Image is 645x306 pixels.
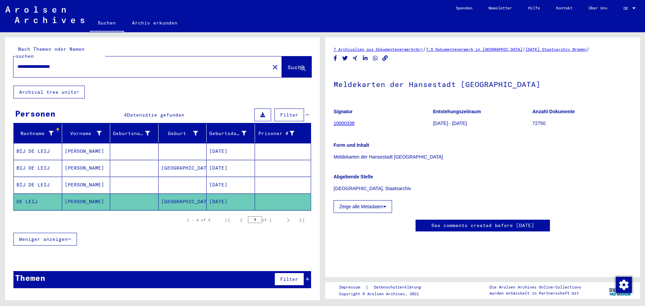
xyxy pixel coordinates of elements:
div: Prisoner # [258,130,295,137]
b: Signatur [334,109,353,114]
mat-header-cell: Geburtsdatum [207,124,255,143]
span: / [587,46,590,52]
span: Weniger anzeigen [19,236,68,242]
b: Entstehungszeitraum [433,109,481,114]
span: / [522,46,525,52]
div: Nachname [16,128,62,139]
mat-cell: [PERSON_NAME] [62,193,111,210]
button: Clear [268,60,282,74]
mat-header-cell: Vorname [62,124,111,143]
span: Datensätze gefunden [127,112,184,118]
button: Share on Xing [352,54,359,62]
a: Impressum [339,284,365,291]
mat-cell: [PERSON_NAME] [62,160,111,176]
mat-cell: [DATE] [207,160,255,176]
mat-cell: [DATE] [207,143,255,160]
p: wurden entwickelt in Partnerschaft mit [489,290,581,296]
mat-header-cell: Geburt‏ [159,124,207,143]
button: Share on Facebook [332,54,339,62]
button: Previous page [234,213,248,227]
div: Nachname [16,130,53,137]
div: 1 – 4 of 4 [187,217,210,223]
div: Prisoner # [258,128,303,139]
button: Share on Twitter [342,54,349,62]
button: Copy link [382,54,389,62]
mat-cell: [GEOGRAPHIC_DATA] [159,160,207,176]
span: DE [623,6,631,11]
button: Filter [274,273,304,286]
mat-cell: [GEOGRAPHIC_DATA] [159,193,207,210]
mat-cell: [PERSON_NAME] [62,177,111,193]
h1: Meldekarten der Hansestadt [GEOGRAPHIC_DATA] [334,69,632,98]
div: Geburtsname [113,128,158,139]
mat-cell: BIJ DE LEIJ [14,160,62,176]
mat-cell: [DATE] [207,193,255,210]
div: Themen [15,272,45,284]
a: 10000338 [334,121,354,126]
span: Filter [280,112,298,118]
div: Vorname [65,128,110,139]
div: Geburt‏ [161,128,207,139]
mat-header-cell: Nachname [14,124,62,143]
a: 7.5 Dokumentenerwerb in [GEOGRAPHIC_DATA] [426,47,522,52]
mat-cell: BIJ DE LEIJ [14,177,62,193]
button: Zeige alle Metadaten [334,200,392,213]
button: Weniger anzeigen [13,233,77,246]
mat-header-cell: Geburtsname [110,124,159,143]
b: Form und Inhalt [334,142,369,148]
div: of 1 [248,217,282,223]
img: yv_logo.png [608,282,633,299]
span: / [423,46,426,52]
mat-label: Nach Themen oder Namen suchen [16,46,85,59]
p: Meldekarten der Hansestadt [GEOGRAPHIC_DATA] [334,154,632,161]
mat-cell: DE LEIJ [14,193,62,210]
div: Geburtsdatum [209,130,246,137]
a: [DATE] Staatsarchiv Bremen [525,47,587,52]
div: | [339,284,429,291]
span: Suche [288,64,304,71]
p: [DATE] - [DATE] [433,120,532,127]
a: Datenschutzerklärung [369,284,429,291]
button: Last page [295,213,308,227]
img: Zustimmung ändern [616,277,632,293]
div: Vorname [65,130,102,137]
p: [GEOGRAPHIC_DATA], Staatsarchiv [334,185,632,192]
p: 72750 [532,120,632,127]
div: Geburt‏ [161,130,198,137]
button: Next page [282,213,295,227]
div: Geburtsdatum [209,128,255,139]
div: Geburtsname [113,130,150,137]
button: Suche [282,56,311,77]
a: Archiv erkunden [124,15,185,31]
a: Suchen [90,15,124,32]
p: Copyright © Arolsen Archives, 2021 [339,291,429,297]
mat-header-cell: Prisoner # [255,124,311,143]
a: 7 Archivalien aus Dokumentenerwerb<br> [334,47,423,52]
p: Die Arolsen Archives Online-Collections [489,284,581,290]
button: Filter [274,108,304,121]
button: First page [221,213,234,227]
b: Anzahl Dokumente [532,109,575,114]
button: Archival tree units [13,86,85,98]
mat-cell: [PERSON_NAME] [62,143,111,160]
mat-cell: [DATE] [207,177,255,193]
mat-cell: BIJ DE LEIJ [14,143,62,160]
mat-icon: close [271,63,279,71]
button: Share on LinkedIn [362,54,369,62]
button: Share on WhatsApp [372,54,379,62]
span: 4 [124,112,127,118]
a: See comments created before [DATE] [431,222,534,229]
span: Filter [280,276,298,282]
div: Personen [15,107,55,120]
img: Arolsen_neg.svg [5,6,84,23]
b: Abgebende Stelle [334,174,373,179]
